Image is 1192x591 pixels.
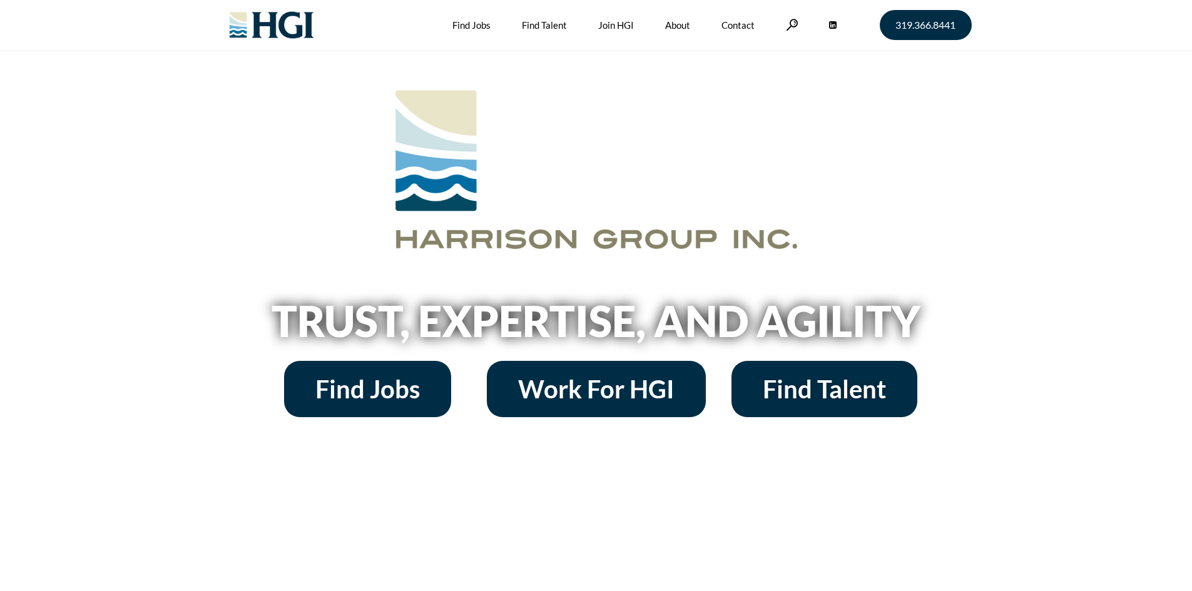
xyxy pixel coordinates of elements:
[240,300,953,342] h2: Trust, Expertise, and Agility
[880,10,972,40] a: 319.366.8441
[731,361,917,417] a: Find Talent
[284,361,451,417] a: Find Jobs
[518,376,675,402] span: Work For HGI
[763,376,886,402] span: Find Talent
[895,20,955,30] span: 319.366.8441
[487,361,706,417] a: Work For HGI
[315,376,420,402] span: Find Jobs
[786,19,798,31] a: Search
